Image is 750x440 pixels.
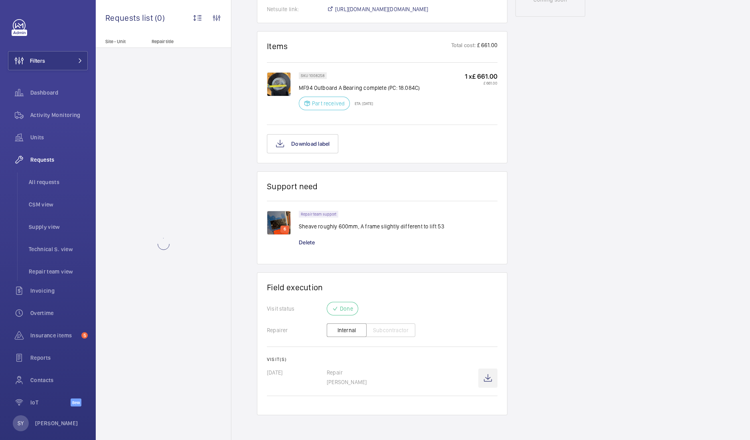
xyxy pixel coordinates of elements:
span: CSM view [29,200,88,208]
img: 1739880081739-cbb11162-d752-49ab-a6ad-0c8f6c71afee [267,211,291,235]
p: 1 x £ 661.00 [465,72,497,81]
span: Invoicing [30,287,88,295]
p: Repair title [152,39,204,44]
p: [PERSON_NAME] [327,378,478,386]
h2: Visit(s) [267,357,497,362]
span: All requests [29,178,88,186]
h1: Support need [267,181,318,191]
span: Requests [30,156,88,164]
div: Delete [299,238,323,246]
p: MF94 Outboard A Bearing complete (PC: 18.084C) [299,84,420,92]
span: Requests list [105,13,155,23]
span: Filters [30,57,45,65]
span: Insurance items [30,331,78,339]
span: Repair team view [29,268,88,275]
span: Units [30,133,88,141]
p: SY [18,419,24,427]
span: Contacts [30,376,88,384]
img: CBXnAKHFybZR0IrWmYaFqz3MUCjnGGqrhnpLnwap35_wED-3.png [267,72,291,96]
span: 5 [81,332,88,339]
p: [DATE] [267,369,327,377]
button: Subcontractor [366,323,415,337]
span: Supply view [29,223,88,231]
p: £ 661.00 [465,81,497,85]
button: Internal [327,323,367,337]
p: Total cost: [451,41,476,51]
p: Repair team support [301,213,336,216]
p: £ 661.00 [476,41,497,51]
span: Activity Monitoring [30,111,88,119]
p: ETA: [DATE] [350,101,373,106]
span: Technical S. view [29,245,88,253]
h1: Items [267,41,288,51]
h1: Field execution [267,282,497,292]
span: Reports [30,354,88,362]
span: [URL][DOMAIN_NAME][DOMAIN_NAME] [335,5,428,13]
p: Repair [327,369,478,377]
p: [PERSON_NAME] [35,419,78,427]
p: SKU 1008258 [301,74,325,77]
span: Overtime [30,309,88,317]
p: Site - Unit [96,39,148,44]
button: Download label [267,134,338,153]
p: Done [340,305,353,313]
p: 6 [282,226,288,233]
a: [URL][DOMAIN_NAME][DOMAIN_NAME] [327,5,428,13]
span: Beta [71,398,81,406]
span: Dashboard [30,89,88,97]
span: IoT [30,398,71,406]
button: Filters [8,51,88,70]
p: Part received [312,99,345,107]
p: Sheave roughly 600mm, A frame slightly different to lift 53 [299,222,444,230]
